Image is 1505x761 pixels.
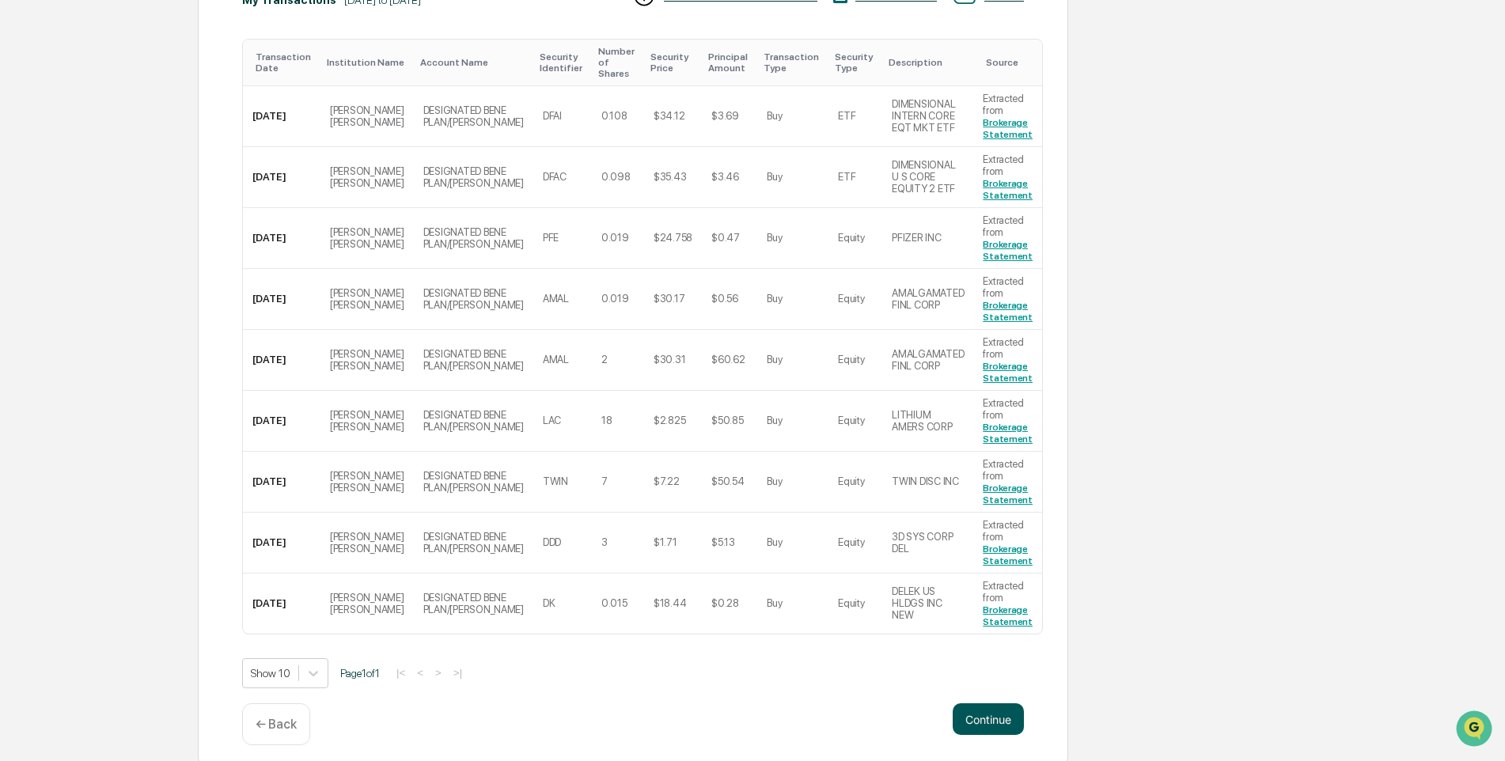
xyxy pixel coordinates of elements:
div: LAC [543,415,561,426]
div: DFAI [543,110,562,122]
div: [PERSON_NAME] [PERSON_NAME] [330,470,404,494]
div: 7 [601,475,608,487]
div: AMAL [543,354,569,365]
td: DESIGNATED BENE PLAN/[PERSON_NAME] [414,452,533,513]
div: 0.098 [601,171,631,183]
div: $3.69 [711,110,739,122]
td: Extracted from [973,574,1042,634]
td: DESIGNATED BENE PLAN/[PERSON_NAME] [414,208,533,269]
button: > [430,666,446,680]
div: Toggle SortBy [708,51,751,74]
td: [DATE] [243,513,320,574]
a: Brokerage Statement [983,604,1033,627]
div: $0.56 [711,293,738,305]
div: LITHIUM AMERS CORP [892,409,964,433]
div: Equity [838,597,864,609]
td: DESIGNATED BENE PLAN/[PERSON_NAME] [414,147,533,208]
div: $60.62 [711,354,745,365]
div: DIMENSIONAL INTERN CORE EQT MKT ETF [892,98,964,134]
div: TWIN [543,475,568,487]
div: 🗄️ [115,201,127,214]
iframe: Open customer support [1454,709,1497,752]
div: 0.108 [601,110,627,122]
button: < [412,666,428,680]
div: $50.85 [711,415,743,426]
span: Pylon [157,268,191,280]
td: [DATE] [243,269,320,330]
div: Equity [838,232,864,244]
div: Equity [838,354,864,365]
div: Equity [838,536,864,548]
button: Continue [953,703,1024,735]
td: DESIGNATED BENE PLAN/[PERSON_NAME] [414,330,533,391]
div: [PERSON_NAME] [PERSON_NAME] [330,348,404,372]
div: $30.31 [654,354,685,365]
div: 🖐️ [16,201,28,214]
input: Clear [41,72,261,89]
td: [DATE] [243,452,320,513]
td: [DATE] [243,86,320,147]
a: Brokerage Statement [983,300,1033,323]
div: $18.44 [654,597,686,609]
div: $0.47 [711,232,740,244]
div: ETF [838,171,855,183]
div: Buy [767,110,782,122]
p: ← Back [256,717,297,732]
div: $34.12 [654,110,684,122]
a: 🖐️Preclearance [9,193,108,221]
div: [PERSON_NAME] [PERSON_NAME] [330,104,404,128]
div: $5.13 [711,536,735,548]
a: Brokerage Statement [983,178,1033,201]
div: $7.22 [654,475,680,487]
div: 3 [601,536,608,548]
div: PFIZER INC [892,232,941,244]
div: DDD [543,536,561,548]
div: Toggle SortBy [889,57,967,68]
div: Toggle SortBy [764,51,822,74]
div: Equity [838,415,864,426]
td: DESIGNATED BENE PLAN/[PERSON_NAME] [414,513,533,574]
div: DFAC [543,171,567,183]
div: Start new chat [54,121,260,137]
div: Buy [767,293,782,305]
td: DESIGNATED BENE PLAN/[PERSON_NAME] [414,86,533,147]
div: 🔎 [16,231,28,244]
span: Attestations [131,199,196,215]
td: [DATE] [243,391,320,452]
div: Toggle SortBy [598,46,638,79]
div: Buy [767,171,782,183]
td: Extracted from [973,513,1042,574]
button: Start new chat [269,126,288,145]
div: Toggle SortBy [420,57,527,68]
div: Buy [767,475,782,487]
div: ETF [838,110,855,122]
div: Buy [767,354,782,365]
img: 1746055101610-c473b297-6a78-478c-a979-82029cc54cd1 [16,121,44,150]
td: [DATE] [243,208,320,269]
td: Extracted from [973,86,1042,147]
div: $3.46 [711,171,739,183]
div: Equity [838,475,864,487]
div: TWIN DISC INC [892,475,959,487]
div: [PERSON_NAME] [PERSON_NAME] [330,226,404,250]
td: [DATE] [243,330,320,391]
div: DELEK US HLDGS INC NEW [892,585,964,621]
a: Powered byPylon [112,267,191,280]
div: $1.71 [654,536,677,548]
button: |< [392,666,410,680]
div: Buy [767,232,782,244]
a: Brokerage Statement [983,422,1033,445]
button: >| [449,666,467,680]
div: $50.54 [711,475,744,487]
a: Brokerage Statement [983,117,1033,140]
div: Toggle SortBy [540,51,586,74]
td: Extracted from [973,452,1042,513]
td: Extracted from [973,208,1042,269]
a: Brokerage Statement [983,239,1033,262]
div: AMAL [543,293,569,305]
div: PFE [543,232,559,244]
div: Buy [767,415,782,426]
td: [DATE] [243,147,320,208]
div: Toggle SortBy [835,51,876,74]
